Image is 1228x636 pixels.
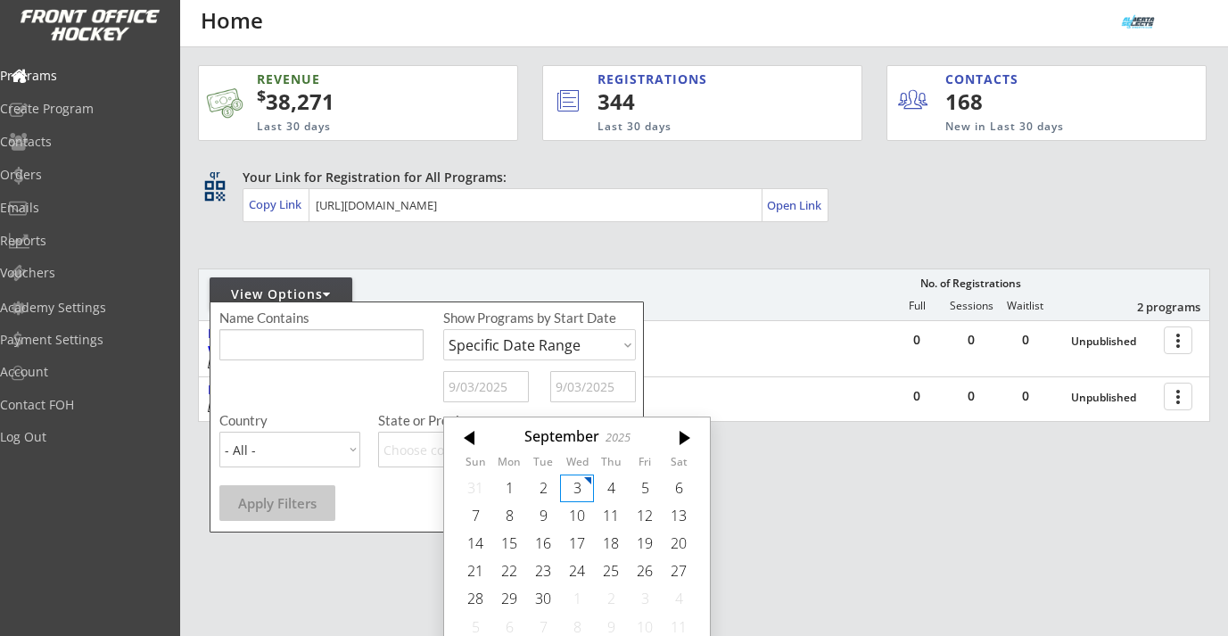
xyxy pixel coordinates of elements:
[458,585,492,613] div: 9/28/2025
[1071,335,1155,348] div: Unpublished
[257,120,437,135] div: Last 30 days
[890,390,944,402] div: 0
[523,428,598,445] div: September
[944,334,998,346] div: 0
[598,70,784,88] div: REGISTRATIONS
[219,311,360,325] div: Name Contains
[594,585,628,613] div: 10/02/2025
[598,120,788,135] div: Last 30 days
[1108,299,1200,315] div: 2 programs
[257,85,266,106] sup: $
[492,475,526,502] div: 9/01/2025
[458,530,492,558] div: 9/14/2025
[767,198,823,213] div: Open Link
[1164,326,1192,354] button: more_vert
[492,456,526,474] th: Monday
[945,120,1123,135] div: New in Last 30 days
[999,390,1052,402] div: 0
[492,558,526,585] div: 9/22/2025
[458,502,492,530] div: 9/07/2025
[594,530,628,558] div: 9/18/2025
[526,585,560,613] div: 9/30/2025
[628,456,662,474] th: Friday
[662,558,696,585] div: 9/27/2025
[594,475,628,502] div: 9/04/2025
[945,87,1055,117] div: 168
[606,431,630,444] div: 2025
[628,585,662,613] div: 10/03/2025
[208,326,486,357] div: FALL/WINTER | AB SELECTS TECHNICAL SKATE w/[PERSON_NAME]
[378,414,633,427] div: State or Province
[492,530,526,558] div: 9/15/2025
[999,334,1052,346] div: 0
[944,300,998,312] div: Sessions
[257,87,461,117] div: 38,271
[443,311,633,325] div: Show Programs by Start Date
[662,530,696,558] div: 9/20/2025
[662,456,696,474] th: Saturday
[594,456,628,474] th: Thursday
[492,585,526,613] div: 9/29/2025
[208,358,481,368] div: [DATE] - [DATE]
[458,456,492,474] th: Sunday
[219,485,335,521] button: Apply Filters
[944,390,998,402] div: 0
[1164,383,1192,410] button: more_vert
[208,401,481,412] div: [DATE] - [DATE]
[492,502,526,530] div: 9/08/2025
[628,502,662,530] div: 9/12/2025
[526,456,560,474] th: Tuesday
[249,196,305,212] div: Copy Link
[560,530,594,558] div: 9/17/2025
[662,585,696,613] div: 10/04/2025
[915,277,1026,290] div: No. of Registrations
[526,502,560,530] div: 9/09/2025
[560,456,594,474] th: Wednesday
[560,502,594,530] div: 9/10/2025
[560,558,594,585] div: 9/24/2025
[662,475,696,502] div: 9/06/2025
[458,558,492,585] div: 9/21/2025
[767,193,823,218] a: Open Link
[628,558,662,585] div: 9/26/2025
[443,371,529,402] input: 9/03/2025
[628,530,662,558] div: 9/19/2025
[257,70,437,88] div: REVENUE
[560,585,594,613] div: 10/01/2025
[890,300,944,312] div: Full
[526,475,560,502] div: 9/02/2025
[560,475,594,502] div: 9/03/2025
[203,169,225,180] div: qr
[594,502,628,530] div: 9/11/2025
[219,414,360,427] div: Country
[550,371,636,402] input: 9/03/2025
[243,169,1155,186] div: Your Link for Registration for All Programs:
[458,475,492,502] div: 8/31/2025
[628,475,662,502] div: 9/05/2025
[598,87,802,117] div: 344
[998,300,1051,312] div: Waitlist
[210,285,352,303] div: View Options
[1071,392,1155,404] div: Unpublished
[594,558,628,585] div: 9/25/2025
[890,334,944,346] div: 0
[945,70,1026,88] div: CONTACTS
[526,558,560,585] div: 9/23/2025
[526,530,560,558] div: 9/16/2025
[662,502,696,530] div: 9/13/2025
[208,383,486,398] div: FALL/WINTER | AB SELECTS SKATING & SKILLS
[202,178,228,204] button: qr_code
